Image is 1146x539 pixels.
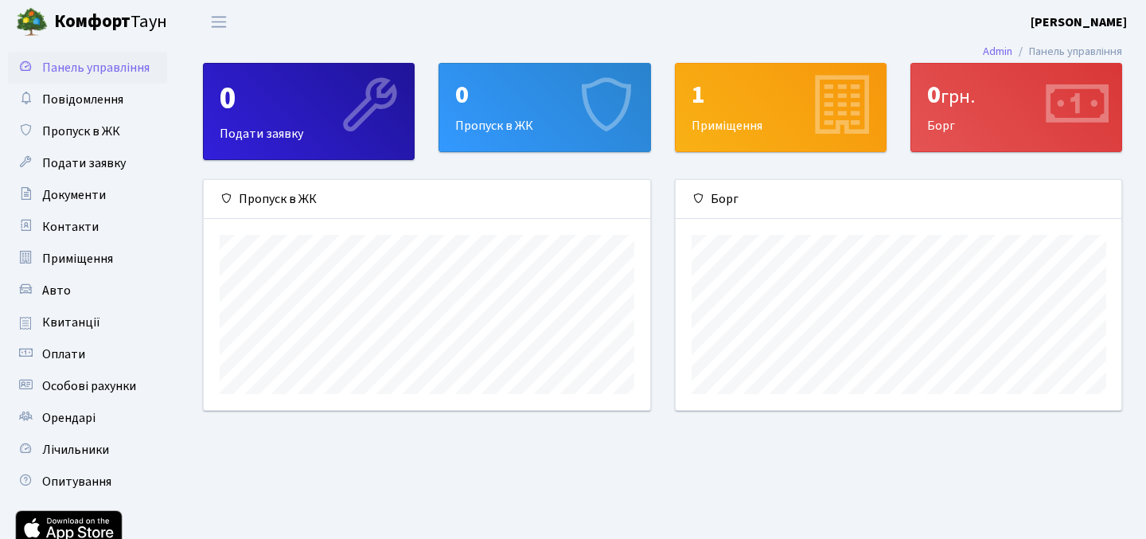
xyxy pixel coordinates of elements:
[455,80,633,110] div: 0
[42,473,111,490] span: Опитування
[54,9,131,34] b: Комфорт
[204,64,414,159] div: Подати заявку
[42,250,113,268] span: Приміщення
[8,211,167,243] a: Контакти
[692,80,870,110] div: 1
[8,307,167,338] a: Квитанції
[927,80,1105,110] div: 0
[16,6,48,38] img: logo.png
[675,63,887,152] a: 1Приміщення
[42,154,126,172] span: Подати заявку
[42,186,106,204] span: Документи
[220,80,398,118] div: 0
[42,409,95,427] span: Орендарі
[8,338,167,370] a: Оплати
[42,346,85,363] span: Оплати
[42,59,150,76] span: Панель управління
[8,84,167,115] a: Повідомлення
[8,466,167,498] a: Опитування
[8,402,167,434] a: Орендарі
[959,35,1146,68] nav: breadcrumb
[8,147,167,179] a: Подати заявку
[439,63,650,152] a: 0Пропуск в ЖК
[42,123,120,140] span: Пропуск в ЖК
[1012,43,1122,61] li: Панель управління
[8,370,167,402] a: Особові рахунки
[676,64,886,151] div: Приміщення
[199,9,239,35] button: Переключити навігацію
[203,63,415,160] a: 0Подати заявку
[8,52,167,84] a: Панель управління
[42,441,109,459] span: Лічильники
[8,115,167,147] a: Пропуск в ЖК
[42,314,100,331] span: Квитанції
[911,64,1121,151] div: Борг
[439,64,649,151] div: Пропуск в ЖК
[1031,14,1127,31] b: [PERSON_NAME]
[983,43,1012,60] a: Admin
[204,180,650,219] div: Пропуск в ЖК
[8,179,167,211] a: Документи
[42,282,71,299] span: Авто
[42,91,123,108] span: Повідомлення
[42,218,99,236] span: Контакти
[941,83,975,111] span: грн.
[42,377,136,395] span: Особові рахунки
[8,434,167,466] a: Лічильники
[8,243,167,275] a: Приміщення
[1031,13,1127,32] a: [PERSON_NAME]
[54,9,167,36] span: Таун
[676,180,1122,219] div: Борг
[8,275,167,307] a: Авто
